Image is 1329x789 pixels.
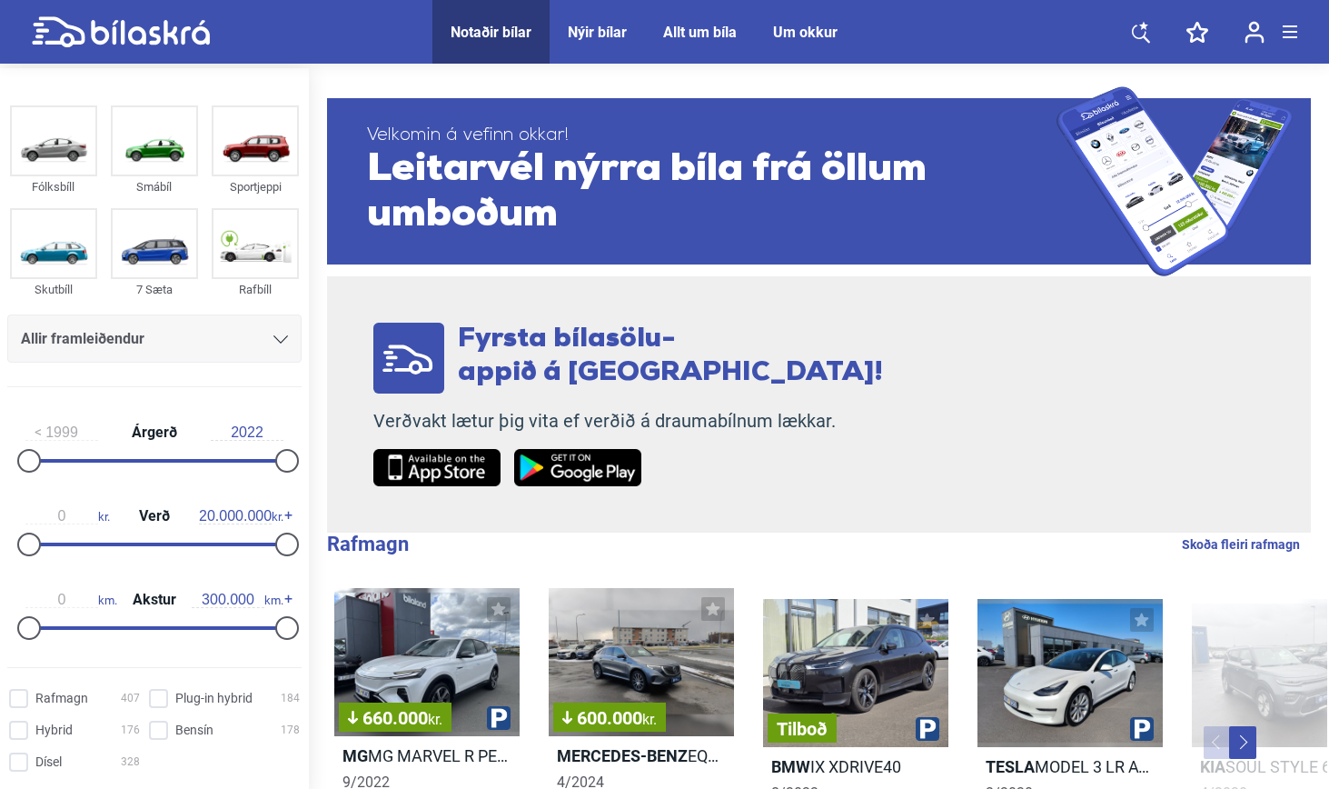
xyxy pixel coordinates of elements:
[458,325,883,387] span: Fyrsta bílasölu- appið á [GEOGRAPHIC_DATA]!
[1229,726,1256,759] button: Next
[175,689,253,708] span: Plug-in hybrid
[428,711,442,728] span: kr.
[977,756,1163,777] h2: MODEL 3 LR AWD
[127,425,182,440] span: Árgerð
[25,592,117,608] span: km.
[212,176,299,197] div: Sportjeppi
[111,176,198,197] div: Smábíl
[327,86,1311,276] a: Velkomin á vefinn okkar!Leitarvél nýrra bíla frá öllum umboðum
[10,279,97,300] div: Skutbíll
[1182,533,1300,556] a: Skoða fleiri rafmagn
[35,753,62,772] span: Dísel
[121,753,140,772] span: 328
[334,745,520,766] h2: MG MARVEL R PERFORMANCE 70KWH
[25,508,110,524] span: kr.
[568,24,627,41] a: Nýir bílar
[348,709,442,727] span: 660.000
[1200,757,1225,776] b: Kia
[342,746,368,765] b: Mg
[121,689,140,708] span: 407
[777,720,828,738] span: Tilboð
[35,689,88,708] span: Rafmagn
[121,721,140,740] span: 176
[199,508,283,524] span: kr.
[111,279,198,300] div: 7 Sæta
[327,533,409,555] b: Rafmagn
[549,745,734,766] h2: EQC 400 4MATIC FINAL EDITION
[451,24,531,41] a: Notaðir bílar
[367,125,1056,147] span: Velkomin á vefinn okkar!
[663,24,737,41] a: Allt um bíla
[1204,726,1231,759] button: Previous
[773,24,838,41] a: Um okkur
[986,757,1035,776] b: Tesla
[642,711,657,728] span: kr.
[373,410,883,433] p: Verðvakt lætur þig vita ef verðið á draumabílnum lækkar.
[128,593,181,607] span: Akstur
[281,689,300,708] span: 184
[771,757,810,776] b: BMW
[562,709,657,727] span: 600.000
[212,279,299,300] div: Rafbíll
[1245,21,1265,44] img: user-login.svg
[763,756,948,777] h2: IX XDRIVE40
[367,147,1056,238] span: Leitarvél nýrra bíla frá öllum umboðum
[281,721,300,740] span: 178
[557,746,688,765] b: Mercedes-Benz
[21,326,144,352] span: Allir framleiðendur
[35,721,73,740] span: Hybrid
[10,176,97,197] div: Fólksbíll
[192,592,283,608] span: km.
[175,721,213,740] span: Bensín
[134,509,174,524] span: Verð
